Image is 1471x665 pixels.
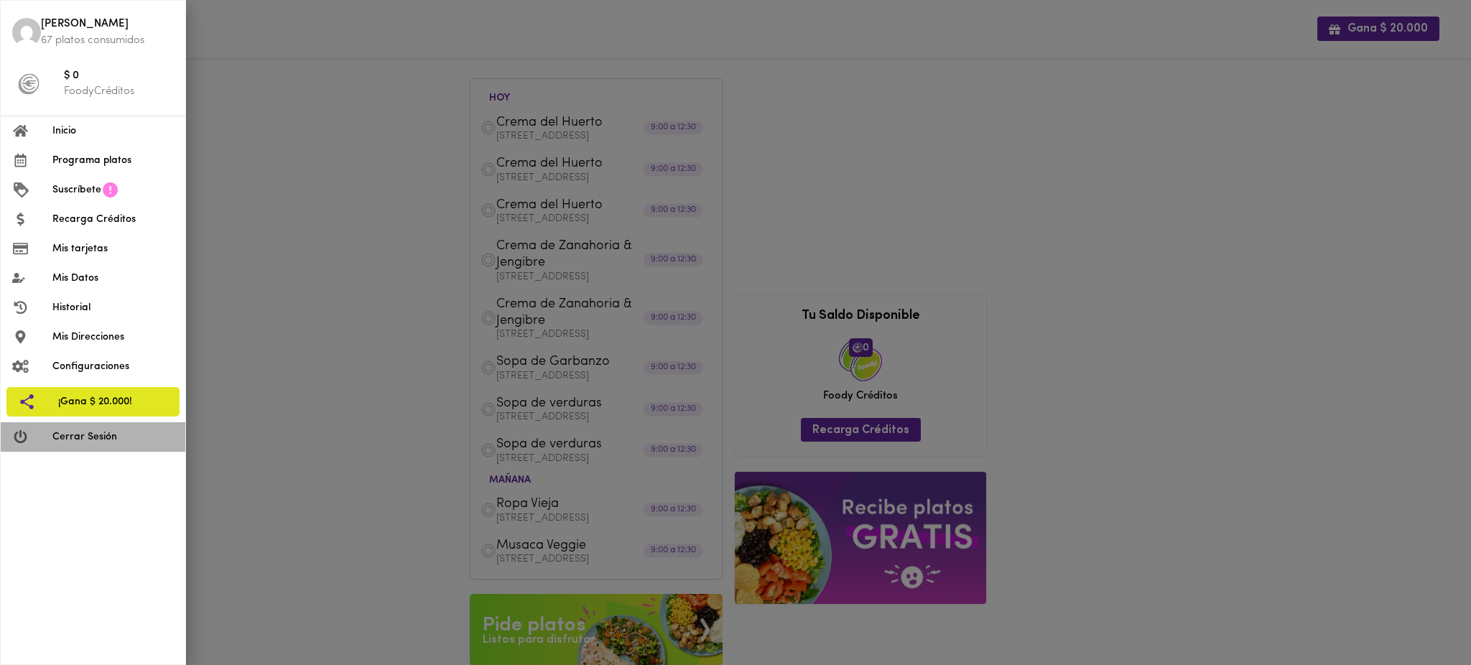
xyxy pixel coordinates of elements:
span: Programa platos [52,153,174,168]
span: Recarga Créditos [52,212,174,227]
span: Cerrar Sesión [52,429,174,445]
span: $ 0 [64,68,174,85]
p: FoodyCréditos [64,84,174,99]
span: Inicio [52,124,174,139]
span: Historial [52,300,174,315]
span: Mis tarjetas [52,241,174,256]
iframe: Messagebird Livechat Widget [1388,582,1457,651]
span: [PERSON_NAME] [41,17,174,33]
span: Mis Datos [52,271,174,286]
p: 67 platos consumidos [41,33,174,48]
span: Mis Direcciones [52,330,174,345]
span: Configuraciones [52,359,174,374]
span: ¡Gana $ 20.000! [58,394,168,409]
span: Suscríbete [52,182,101,197]
img: foody-creditos-black.png [18,73,40,95]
